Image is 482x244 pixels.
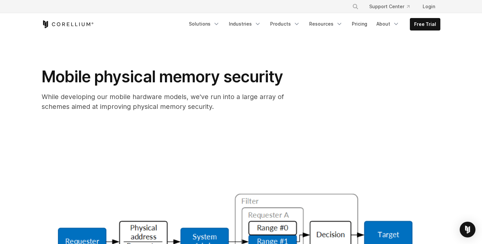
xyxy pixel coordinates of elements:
a: Support Center [364,1,415,12]
div: Navigation Menu [344,1,440,12]
span: While developing our mobile hardware models, we've run into a large array of schemes aimed at imp... [42,93,284,111]
div: Open Intercom Messenger [460,222,475,237]
a: Solutions [185,18,224,30]
a: Resources [305,18,347,30]
a: Pricing [348,18,371,30]
button: Search [350,1,361,12]
a: Industries [225,18,265,30]
div: Navigation Menu [185,18,440,30]
a: Products [266,18,304,30]
a: About [372,18,403,30]
a: Free Trial [410,18,440,30]
span: Mobile physical memory security [42,67,283,86]
a: Login [417,1,440,12]
a: Corellium Home [42,20,94,28]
